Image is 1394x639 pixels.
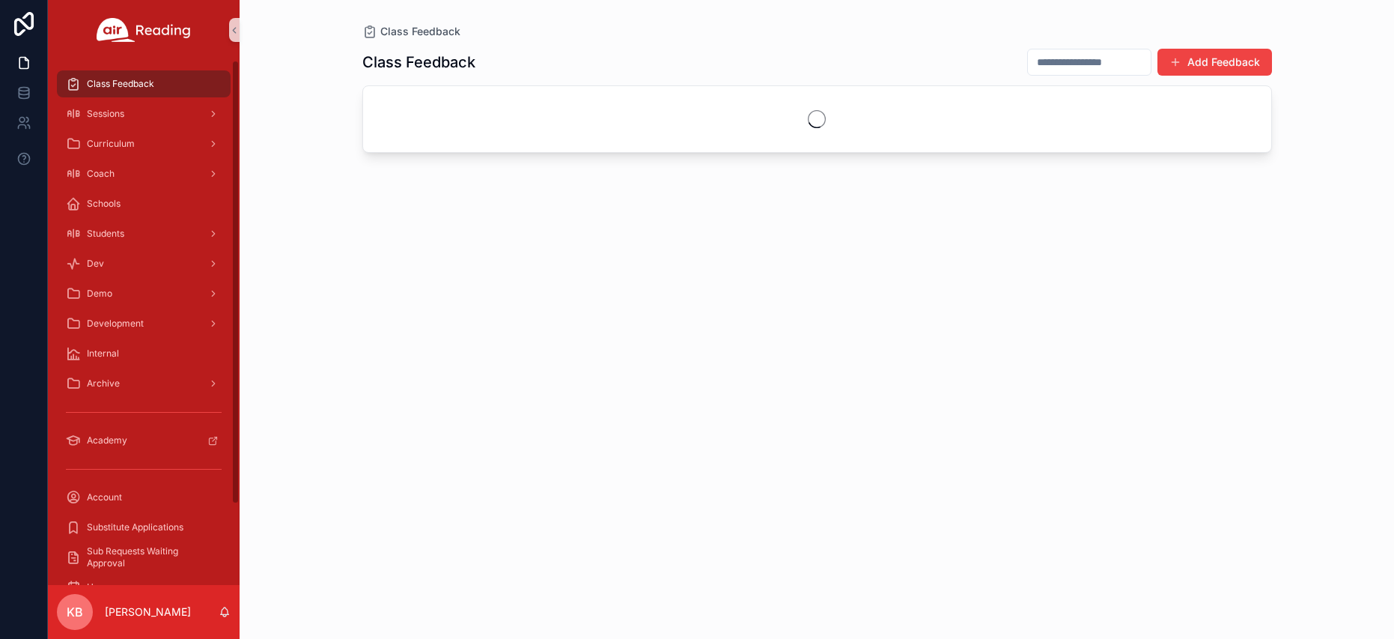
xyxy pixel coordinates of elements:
[87,258,104,270] span: Dev
[87,545,216,569] span: Sub Requests Waiting Approval
[87,168,115,180] span: Coach
[57,250,231,277] a: Dev
[1157,49,1272,76] button: Add Feedback
[87,108,124,120] span: Sessions
[87,138,135,150] span: Curriculum
[57,70,231,97] a: Class Feedback
[362,52,475,73] h1: Class Feedback
[87,228,124,240] span: Students
[57,130,231,157] a: Curriculum
[57,484,231,511] a: Account
[57,100,231,127] a: Sessions
[105,605,191,620] p: [PERSON_NAME]
[87,288,112,300] span: Demo
[57,280,231,307] a: Demo
[57,310,231,337] a: Development
[57,427,231,454] a: Academy
[87,318,144,330] span: Development
[57,190,231,217] a: Schools
[57,574,231,601] a: User
[97,18,191,42] img: App logo
[87,491,122,503] span: Account
[57,544,231,571] a: Sub Requests Waiting Approval
[87,581,107,593] span: User
[362,24,460,39] a: Class Feedback
[57,160,231,187] a: Coach
[57,340,231,367] a: Internal
[87,348,119,360] span: Internal
[380,24,460,39] span: Class Feedback
[87,434,127,446] span: Academy
[87,521,183,533] span: Substitute Applications
[57,220,231,247] a: Students
[57,514,231,541] a: Substitute Applications
[57,370,231,397] a: Archive
[87,378,120,390] span: Archive
[67,603,83,621] span: KB
[87,78,154,90] span: Class Feedback
[87,198,121,210] span: Schools
[48,60,240,585] div: scrollable content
